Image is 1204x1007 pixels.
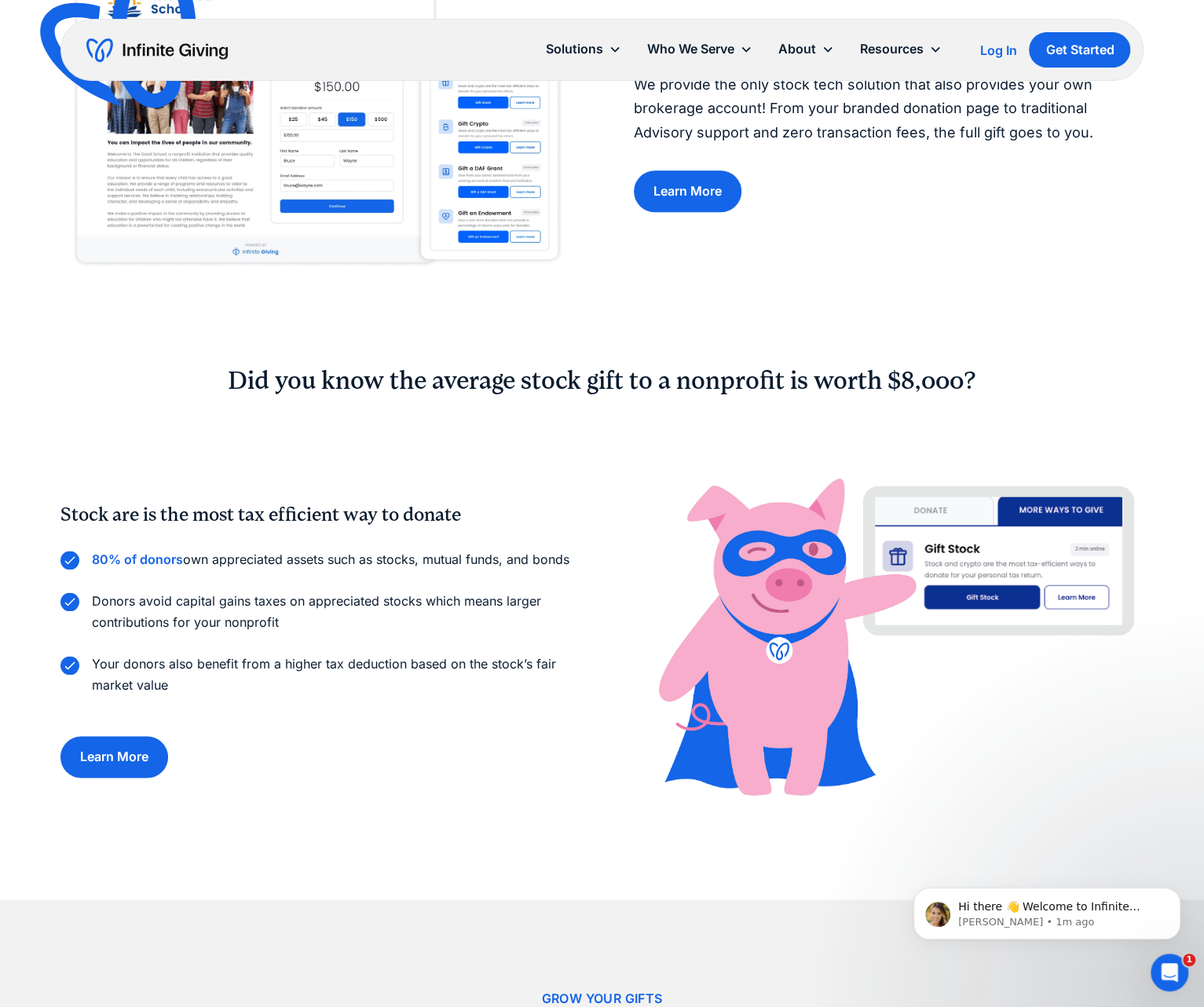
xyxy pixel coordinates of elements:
[634,170,741,212] a: Learn More
[890,855,1204,965] iframe: Intercom notifications message
[60,503,461,525] sub: Stock are is the most tax efficient way to donate
[979,44,1016,57] div: Log In
[200,366,1005,396] h2: Did you know the average stock gift to a nonprofit is worth $8,000?
[92,549,569,570] p: own appreciated assets such as stocks, mutual funds, and bonds
[634,460,1144,812] img: Donors and nonprofits alike receive major benefits when donating stocks with Infinite Giving’s st...
[92,591,571,633] p: Donors avoid capital gains taxes on appreciated stocks which means larger contributions for your ...
[847,32,954,66] div: Resources
[92,654,571,696] p: Your donors also benefit from a higher tax deduction based on the stock’s fair market value
[765,32,847,66] div: About
[1029,32,1130,68] a: Get Started
[60,736,168,778] a: Learn More
[646,38,734,60] div: Who We Serve
[532,32,634,66] div: Solutions
[1151,954,1188,991] iframe: Intercom live chat
[545,38,602,60] div: Solutions
[979,41,1016,60] a: Log In
[859,38,923,60] div: Resources
[92,551,183,567] a: 80% of donors
[1183,954,1195,966] span: 1
[86,38,228,63] a: home
[778,38,815,60] div: About
[634,32,765,66] div: Who We Serve
[634,73,1144,145] p: We provide the only stock tech solution that also provides your own brokerage account! From your ...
